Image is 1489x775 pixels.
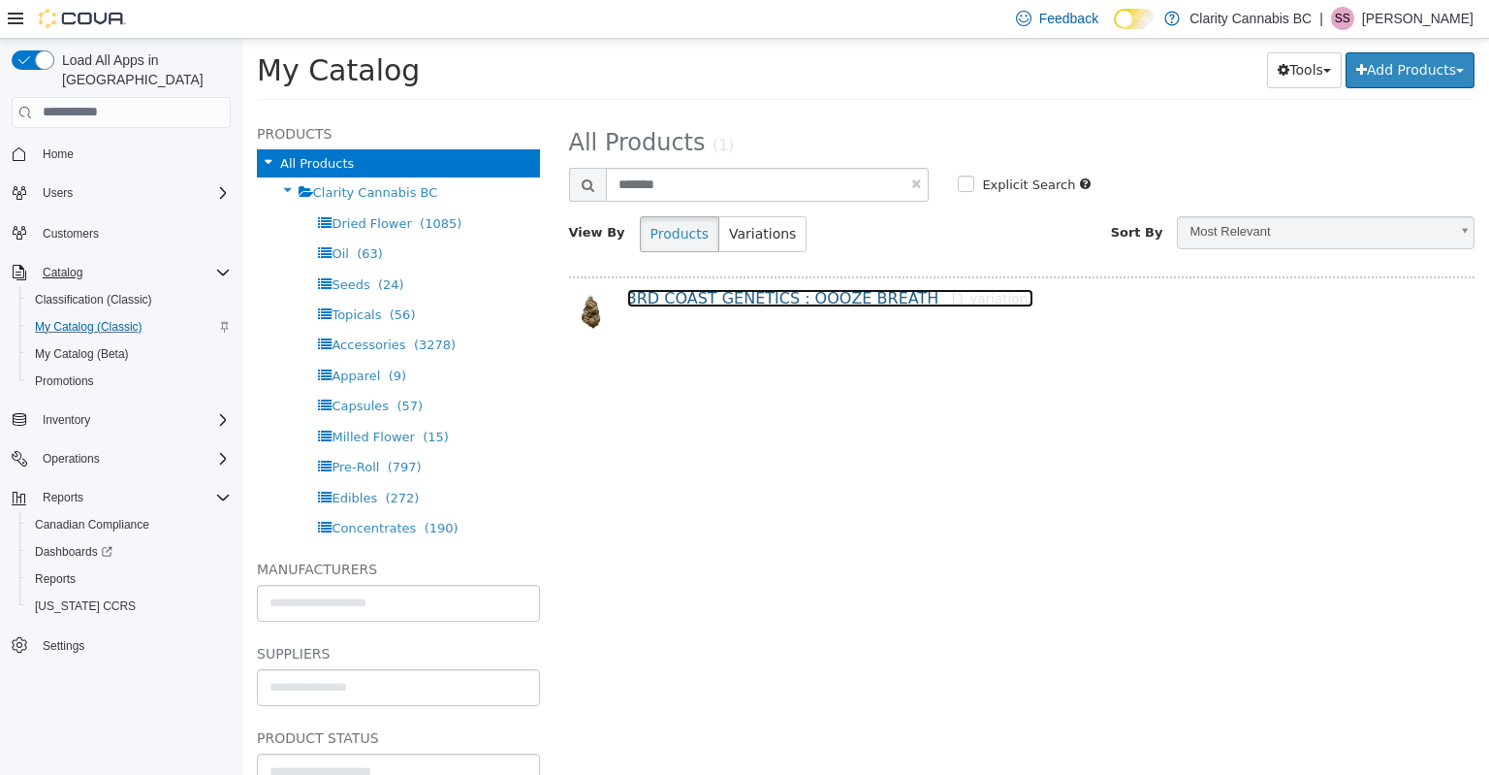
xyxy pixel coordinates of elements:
[89,391,172,405] span: Milled Flower
[35,142,231,166] span: Home
[35,261,231,284] span: Catalog
[4,631,238,660] button: Settings
[35,292,152,307] span: Classification (Classic)
[27,315,150,339] a: My Catalog (Classic)
[35,181,80,205] button: Users
[27,513,231,536] span: Canadian Compliance
[35,486,231,509] span: Reports
[71,146,196,161] span: Clarity Cannabis BC
[19,593,238,620] button: [US_STATE] CCRS
[89,452,135,467] span: Edibles
[1335,7,1350,30] span: SS
[397,178,477,213] button: Products
[19,565,238,593] button: Reports
[385,250,791,269] a: 3RD COAST GENETICS : OOOZE BREATH[1 variation]
[145,421,179,436] span: (797)
[35,408,231,432] span: Inventory
[4,259,238,286] button: Catalog
[935,178,1232,210] a: Most Relevant
[27,595,231,618] span: Washington CCRS
[35,261,90,284] button: Catalog
[19,368,238,395] button: Promotions
[43,451,100,467] span: Operations
[35,517,149,533] span: Canadian Compliance
[15,688,298,711] h5: Product Status
[54,50,231,89] span: Load All Apps in [GEOGRAPHIC_DATA]
[1103,14,1232,49] button: Add Products
[27,540,120,564] a: Dashboards
[147,269,174,283] span: (56)
[1039,9,1098,28] span: Feedback
[4,484,238,511] button: Reports
[27,342,137,366] a: My Catalog (Beta)
[19,511,238,538] button: Canadian Compliance
[89,269,139,283] span: Topicals
[19,313,238,340] button: My Catalog (Classic)
[19,340,238,368] button: My Catalog (Beta)
[27,288,160,311] a: Classification (Classic)
[43,185,73,201] span: Users
[180,391,206,405] span: (15)
[35,447,108,470] button: Operations
[35,447,231,470] span: Operations
[4,140,238,168] button: Home
[12,132,231,710] nav: Complex example
[4,179,238,207] button: Users
[35,181,231,205] span: Users
[177,178,219,192] span: (1085)
[1362,7,1473,30] p: [PERSON_NAME]
[143,452,176,467] span: (272)
[327,90,463,117] span: All Products
[1114,29,1115,30] span: Dark Mode
[43,490,83,505] span: Reports
[27,370,231,393] span: Promotions
[89,360,146,374] span: Capsules
[35,598,136,614] span: [US_STATE] CCRS
[4,406,238,434] button: Inventory
[43,146,74,162] span: Home
[35,222,107,245] a: Customers
[935,178,1206,209] span: Most Relevant
[869,186,921,201] span: Sort By
[89,421,137,436] span: Pre-Roll
[1114,9,1155,29] input: Dark Mode
[15,603,298,627] h5: Suppliers
[27,315,231,339] span: My Catalog (Classic)
[35,143,81,166] a: Home
[39,9,126,28] img: Cova
[710,252,791,268] small: [1 variation]
[43,265,82,280] span: Catalog
[27,567,83,591] a: Reports
[27,567,231,591] span: Reports
[4,445,238,472] button: Operations
[4,218,238,246] button: Customers
[89,208,106,222] span: Oil
[35,373,94,389] span: Promotions
[89,239,127,253] span: Seeds
[35,544,112,560] span: Dashboards
[15,519,298,542] h5: Manufacturers
[35,408,98,432] button: Inventory
[182,482,216,497] span: (190)
[172,299,213,313] span: (3278)
[114,208,141,222] span: (63)
[89,299,163,313] span: Accessories
[35,633,231,658] span: Settings
[27,288,231,311] span: Classification (Classic)
[43,226,99,242] span: Customers
[35,346,129,362] span: My Catalog (Beta)
[27,370,102,393] a: Promotions
[35,634,92,658] a: Settings
[27,595,143,618] a: [US_STATE] CCRS
[19,286,238,313] button: Classification (Classic)
[89,330,138,344] span: Apparel
[38,117,111,132] span: All Products
[1189,7,1312,30] p: Clarity Cannabis BC
[19,538,238,565] a: Dashboards
[35,319,143,335] span: My Catalog (Classic)
[27,513,157,536] a: Canadian Compliance
[136,239,162,253] span: (24)
[43,412,90,428] span: Inventory
[35,486,91,509] button: Reports
[470,98,491,115] small: (1)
